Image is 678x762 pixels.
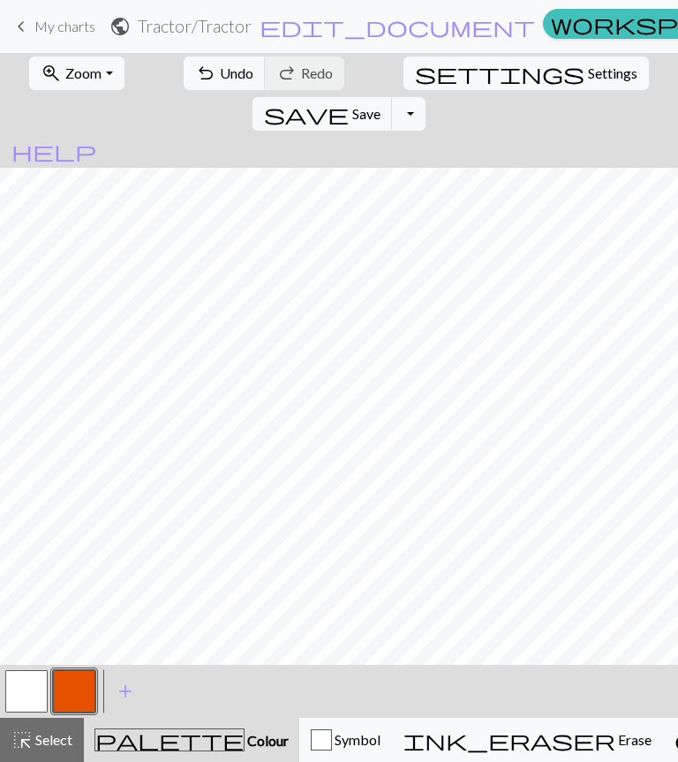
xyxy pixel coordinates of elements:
button: Undo [184,57,266,90]
span: Save [352,105,380,122]
span: help [11,139,96,163]
span: My charts [34,18,95,34]
button: Save [252,97,393,131]
span: zoom_in [41,61,62,86]
span: ink_eraser [403,728,615,752]
i: Settings [415,63,584,84]
span: edit_document [260,14,535,39]
button: SettingsSettings [403,57,649,90]
button: Zoom [29,57,124,90]
h2: Tractor / Tractor [138,16,252,36]
button: Colour [84,718,299,762]
a: My charts [11,11,95,41]
button: Erase [392,718,663,762]
span: Erase [615,731,652,748]
button: Symbol [299,718,392,762]
span: undo [195,61,216,86]
span: Settings [588,63,637,84]
span: add [115,679,136,704]
span: Symbol [332,731,380,748]
span: settings [415,61,584,86]
span: Undo [220,64,253,81]
span: Zoom [65,64,102,81]
span: Select [33,731,72,748]
span: Colour [245,732,289,749]
span: public [109,14,131,39]
span: highlight_alt [11,728,33,752]
span: palette [95,728,244,752]
span: save [264,102,349,126]
span: keyboard_arrow_left [11,14,32,39]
